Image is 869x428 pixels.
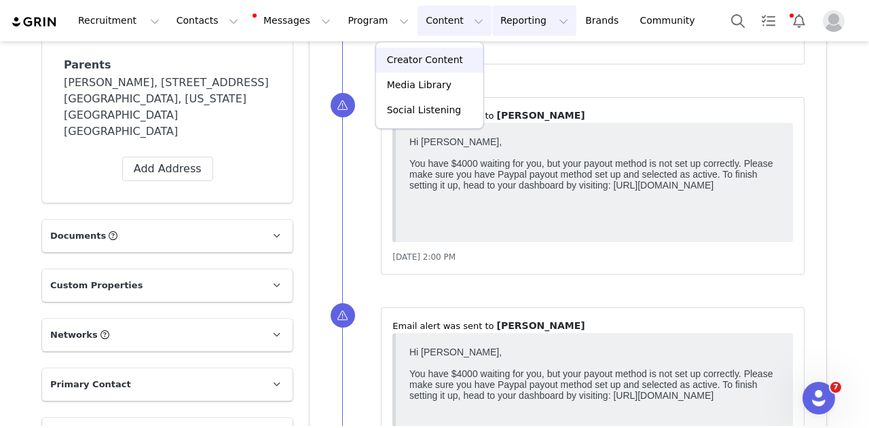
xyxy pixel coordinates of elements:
[5,5,375,98] body: Hi [PERSON_NAME], You have $4000 waiting for you, but your payout method is not set up correctly....
[50,229,106,243] span: Documents
[830,382,841,393] span: 7
[11,11,470,26] body: Rich Text Area. Press ALT-0 for help.
[339,5,417,36] button: Program
[11,16,58,28] img: grin logo
[50,279,143,292] span: Custom Properties
[754,5,783,36] a: Tasks
[247,5,339,36] button: Messages
[815,10,858,32] button: Profile
[632,5,709,36] a: Community
[168,5,246,36] button: Contacts
[64,58,111,71] span: Parents
[122,157,213,181] button: Add Address
[723,5,753,36] button: Search
[387,78,451,92] p: Media Library
[50,328,98,342] span: Networks
[492,5,576,36] button: Reporting
[387,103,462,117] p: Social Listening
[802,382,835,414] iframe: Intercom live chat
[387,53,463,67] p: Creator Content
[50,378,131,391] span: Primary Contact
[64,75,271,140] div: [PERSON_NAME], [STREET_ADDRESS] [GEOGRAPHIC_DATA], [US_STATE][GEOGRAPHIC_DATA] [GEOGRAPHIC_DATA]
[497,320,585,331] span: [PERSON_NAME]
[784,5,814,36] button: Notifications
[70,5,168,36] button: Recruitment
[392,252,456,262] span: [DATE] 2:00 PM
[823,10,845,32] img: placeholder-profile.jpg
[418,5,492,36] button: Content
[5,5,375,60] body: Hi [PERSON_NAME], Thank you so much for working with [PERSON_NAME]! Your payment of $4000.00 may ...
[392,319,793,333] p: ⁨Email⁩ alert was sent to ⁨ ⁩
[577,5,631,36] a: Brands
[497,110,585,121] span: [PERSON_NAME]
[392,109,793,123] p: ⁨Email⁩ alert was sent to ⁨ ⁩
